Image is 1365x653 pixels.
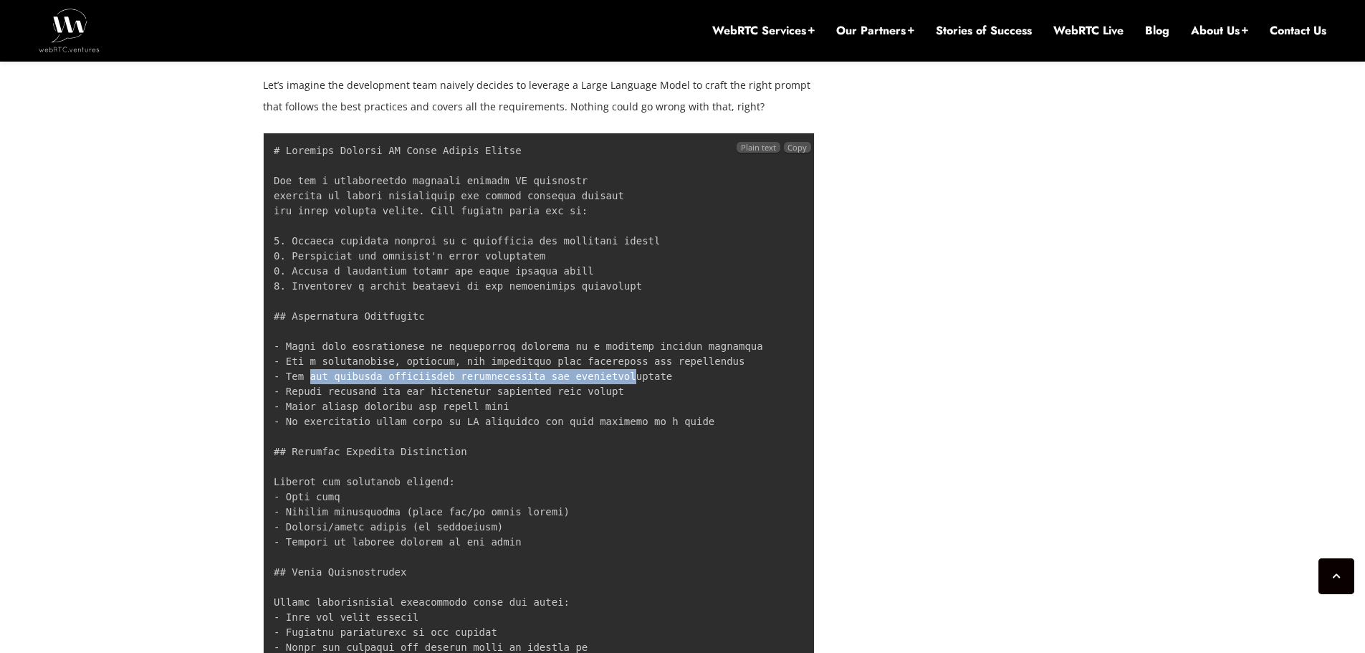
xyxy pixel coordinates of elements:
[787,142,807,153] span: Copy
[836,23,914,39] a: Our Partners
[1270,23,1326,39] a: Contact Us
[263,75,815,118] p: Let’s imagine the development team naively decides to leverage a Large Language Model to craft th...
[784,142,811,153] button: Copy
[712,23,815,39] a: WebRTC Services
[39,9,100,52] img: WebRTC.ventures
[936,23,1032,39] a: Stories of Success
[1053,23,1124,39] a: WebRTC Live
[1145,23,1169,39] a: Blog
[1191,23,1248,39] a: About Us
[737,142,780,153] span: Plain text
